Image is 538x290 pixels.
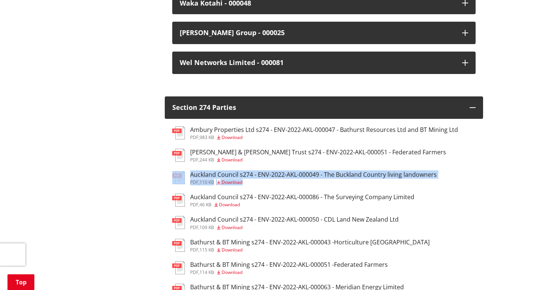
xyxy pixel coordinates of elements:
[222,157,242,163] span: Download
[172,126,185,139] img: document-pdf.svg
[172,261,185,274] img: document-pdf.svg
[180,59,455,67] div: Wel Networks Limited - 000081
[165,96,483,119] button: Section 274 Parties
[190,180,437,185] div: ,
[172,194,414,207] a: Auckland Council s274 - ENV-2022-AKL-000086 - The Surveying Company Limited pdf,46 KB Download
[7,274,34,290] a: Top
[172,171,437,185] a: Auckland Council s274 - ENV-2022-AKL-000049 - The Buckland Country living landowners pdf,110 KB D...
[190,201,198,208] span: pdf
[222,134,242,141] span: Download
[200,247,214,253] span: 115 KB
[190,135,458,140] div: ,
[172,239,185,252] img: document-pdf.svg
[190,248,430,252] div: ,
[190,171,437,178] h3: Auckland Council s274 - ENV-2022-AKL-000049 - The Buckland Country living landowners
[190,149,446,156] h3: [PERSON_NAME] & [PERSON_NAME] Trust s274 - ENV-2022-AKL-000051 - Federated Farmers
[172,22,476,44] button: [PERSON_NAME] Group - 000025
[504,259,531,286] iframe: Messenger Launcher
[200,201,211,208] span: 46 KB
[190,239,430,246] h3: Bathurst & BT Mining s274 - ENV-2022-AKL-000043 -Horticulture [GEOGRAPHIC_DATA]
[190,203,414,207] div: ,
[200,134,214,141] span: 983 KB
[190,247,198,253] span: pdf
[172,52,476,74] button: Wel Networks Limited - 000081
[172,149,446,162] a: [PERSON_NAME] & [PERSON_NAME] Trust s274 - ENV-2022-AKL-000051 - Federated Farmers pdf,244 KB Dow...
[190,179,198,185] span: pdf
[190,224,198,231] span: pdf
[190,225,399,230] div: ,
[200,224,214,231] span: 109 KB
[190,269,198,275] span: pdf
[172,149,185,162] img: document-pdf.svg
[222,247,242,253] span: Download
[190,158,446,162] div: ,
[219,201,240,208] span: Download
[172,239,430,252] a: Bathurst & BT Mining s274 - ENV-2022-AKL-000043 -Horticulture [GEOGRAPHIC_DATA] pdf,115 KB Download
[172,126,458,140] a: Ambury Properties Ltd s274 - ENV-2022-AKL-000047 - Bathurst Resources Ltd and BT Mining Ltd pdf,9...
[200,269,214,275] span: 114 KB
[172,216,399,229] a: Auckland Council s274 - ENV-2022-AKL-000050 - CDL Land New Zealand Ltd pdf,109 KB Download
[190,194,414,201] h3: Auckland Council s274 - ENV-2022-AKL-000086 - The Surveying Company Limited
[180,29,455,37] div: [PERSON_NAME] Group - 000025
[172,194,185,207] img: document-pdf.svg
[200,157,214,163] span: 244 KB
[190,270,388,275] div: ,
[190,157,198,163] span: pdf
[172,104,462,111] p: Section 274 Parties
[222,269,242,275] span: Download
[172,171,185,184] img: document-pdf.svg
[172,216,185,229] img: document-pdf.svg
[190,126,458,133] h3: Ambury Properties Ltd s274 - ENV-2022-AKL-000047 - Bathurst Resources Ltd and BT Mining Ltd
[190,134,198,141] span: pdf
[200,179,214,185] span: 110 KB
[222,179,242,185] span: Download
[190,261,388,268] h3: Bathurst & BT Mining s274 - ENV-2022-AKL-000051 -Federated Farmers
[172,261,388,275] a: Bathurst & BT Mining s274 - ENV-2022-AKL-000051 -Federated Farmers pdf,114 KB Download
[190,216,399,223] h3: Auckland Council s274 - ENV-2022-AKL-000050 - CDL Land New Zealand Ltd
[222,224,242,231] span: Download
